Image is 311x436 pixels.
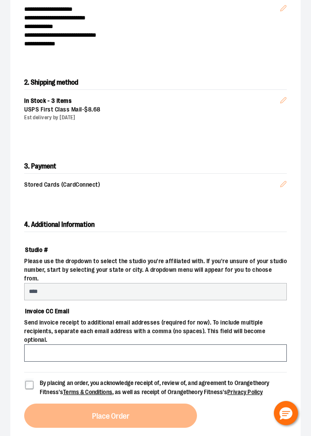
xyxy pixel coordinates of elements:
[93,106,101,113] span: 68
[24,242,287,257] label: Studio #
[24,181,280,190] span: Stored Cards (CardConnect)
[274,401,298,425] button: Hello, have a question? Let’s chat.
[24,318,287,344] span: Send invoice receipt to additional email addresses (required for now). To include multiple recipi...
[92,106,93,113] span: .
[88,106,92,113] span: 8
[24,257,287,283] span: Please use the dropdown to select the studio you're affiliated with. If you're unsure of your stu...
[40,379,269,395] span: By placing an order, you acknowledge receipt of, review of, and agreement to Orangetheory Fitness...
[24,159,287,174] h2: 3. Payment
[24,304,287,318] label: Invoice CC Email
[24,105,280,114] div: USPS First Class Mail -
[24,114,280,121] div: Est delivery by [DATE]
[24,218,287,232] h2: 4. Additional Information
[63,388,112,395] a: Terms & Conditions
[24,97,280,105] div: In Stock - 3 items
[24,379,35,389] input: By placing an order, you acknowledge receipt of, review of, and agreement to Orangetheory Fitness...
[227,388,263,395] a: Privacy Policy
[84,106,88,113] span: $
[24,76,287,89] h2: 2. Shipping method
